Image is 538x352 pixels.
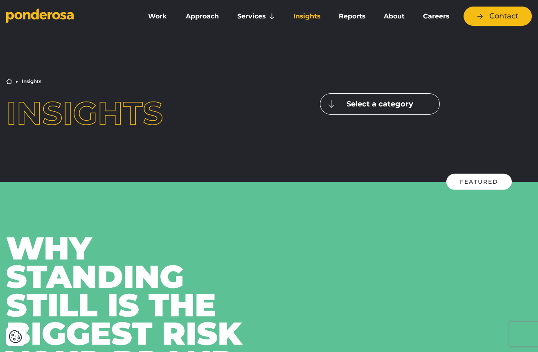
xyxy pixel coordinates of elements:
div: Featured [446,174,512,190]
button: Cookie Settings [9,329,23,343]
button: Select a category [320,93,440,115]
img: Revisit consent button [9,329,23,343]
a: Careers [416,8,457,25]
a: Reports [331,8,373,25]
span: Insights [6,94,163,132]
li: ▶︎ [16,79,18,84]
a: Home [6,78,12,84]
a: About [376,8,412,25]
a: Insights [286,8,328,25]
a: Services [230,8,282,25]
a: Work [141,8,175,25]
li: Insights [22,79,41,84]
a: Contact [464,7,532,26]
a: Approach [178,8,226,25]
a: Go to homepage [6,8,128,25]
